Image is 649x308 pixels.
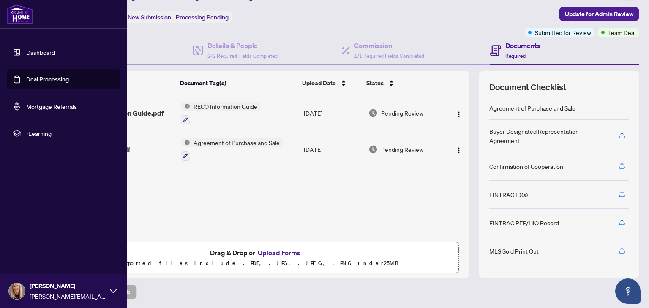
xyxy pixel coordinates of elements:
div: Confirmation of Cooperation [489,162,563,171]
td: [DATE] [300,95,365,131]
a: Dashboard [26,49,55,56]
h4: Documents [505,41,540,51]
div: FINTRAC ID(s) [489,190,528,199]
span: Upload Date [302,78,336,88]
div: FINTRAC PEP/HIO Record [489,218,559,227]
span: RECO Information Guide [190,102,261,111]
img: Logo [455,111,462,118]
img: Status Icon [181,138,190,147]
th: Status [363,71,444,95]
td: [DATE] [300,131,365,168]
button: Status IconRECO Information Guide [181,102,261,124]
img: Profile Icon [9,283,25,299]
button: Status IconAgreement of Purchase and Sale [181,138,283,161]
span: [PERSON_NAME][EMAIL_ADDRESS][DOMAIN_NAME] [30,292,106,301]
span: Submitted for Review [535,28,591,37]
span: Team Deal [608,28,635,37]
span: rLearning [26,129,114,138]
a: Deal Processing [26,76,69,83]
button: Upload Forms [255,247,303,258]
button: Logo [452,143,466,156]
img: Status Icon [181,102,190,111]
h4: Details & People [207,41,278,51]
span: Status [366,78,384,88]
div: MLS Sold Print Out [489,246,539,256]
span: Pending Review [381,108,423,118]
span: Pending Review [381,145,423,154]
img: Document Status [368,145,378,154]
span: Required [505,53,526,59]
button: Logo [452,106,466,120]
button: Open asap [615,278,641,304]
button: Update for Admin Review [559,7,639,21]
span: Drag & Drop or [210,247,303,258]
th: Upload Date [299,71,363,95]
th: Document Tag(s) [177,71,298,95]
p: Supported files include .PDF, .JPG, .JPEG, .PNG under 25 MB [60,258,453,268]
div: Status: [105,11,232,23]
span: Agreement of Purchase and Sale [190,138,283,147]
a: Mortgage Referrals [26,103,77,110]
h4: Commission [354,41,424,51]
img: Document Status [368,108,378,118]
span: Drag & Drop orUpload FormsSupported files include .PDF, .JPG, .JPEG, .PNG under25MB [55,242,458,273]
img: logo [7,4,33,24]
img: Logo [455,147,462,154]
span: Document Checklist [489,81,566,93]
span: 2/2 Required Fields Completed [207,53,278,59]
div: Agreement of Purchase and Sale [489,103,575,113]
span: New Submission - Processing Pending [128,14,229,21]
div: Buyer Designated Representation Agreement [489,127,608,145]
span: Update for Admin Review [565,7,633,21]
span: 1/1 Required Fields Completed [354,53,424,59]
span: [PERSON_NAME] [30,281,106,291]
